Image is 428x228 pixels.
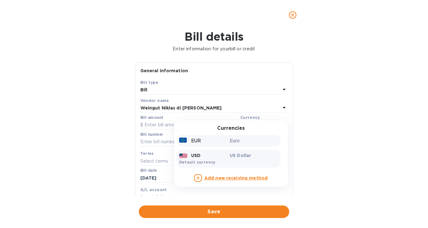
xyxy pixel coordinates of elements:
input: Select date [140,173,200,183]
p: Select G/L account [140,194,183,200]
span: Save [144,208,284,215]
b: Terms [140,151,154,156]
b: Vendor name [140,98,169,103]
button: Save [139,205,289,218]
b: G/L account [140,187,167,192]
label: Bill amount [140,116,163,119]
h1: Bill details [5,30,423,43]
b: General information [140,68,188,73]
b: Bill type [140,80,159,85]
b: Default currency [179,160,216,165]
img: USD [179,154,188,158]
p: Enter information for your bill or credit [5,46,423,52]
b: Weingut Niklas di [PERSON_NAME] [140,105,222,110]
input: Enter bill number [140,137,288,147]
label: Bill date [140,169,157,173]
b: Bill [140,87,148,92]
button: close [285,8,300,23]
b: Currency [240,115,260,120]
p: EUR [191,138,201,144]
label: Bill number [140,133,163,136]
p: Select terms [140,158,169,165]
b: Add new receiving method [204,175,268,180]
p: Euro [230,138,278,144]
input: $ Enter bill amount [140,120,238,130]
p: USD [191,152,201,159]
h3: Currencies [217,125,245,131]
p: US Dollar [230,152,278,159]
